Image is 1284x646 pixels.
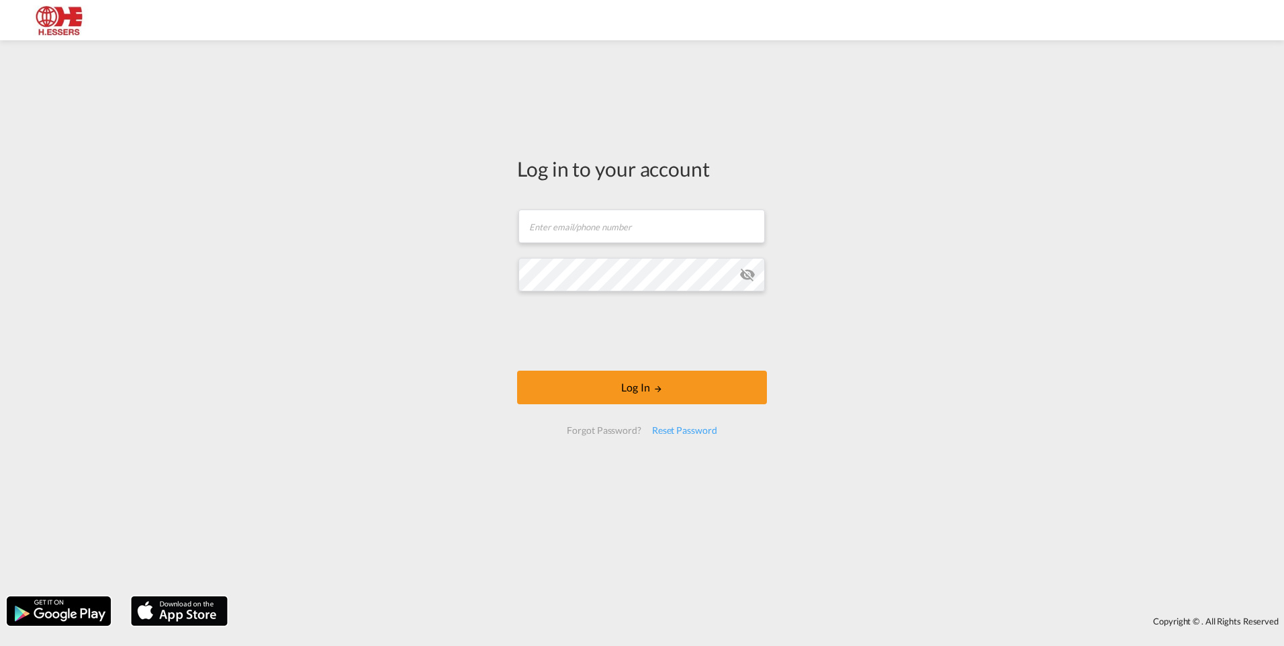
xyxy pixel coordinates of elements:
[647,418,723,443] div: Reset Password
[540,305,744,357] iframe: reCAPTCHA
[518,210,765,243] input: Enter email/phone number
[561,418,646,443] div: Forgot Password?
[517,154,767,183] div: Log in to your account
[234,610,1284,633] div: Copyright © . All Rights Reserved
[130,595,229,627] img: apple.png
[517,371,767,404] button: LOGIN
[20,5,111,36] img: 690005f0ba9d11ee90968bb23dcea500.JPG
[739,267,755,283] md-icon: icon-eye-off
[5,595,112,627] img: google.png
